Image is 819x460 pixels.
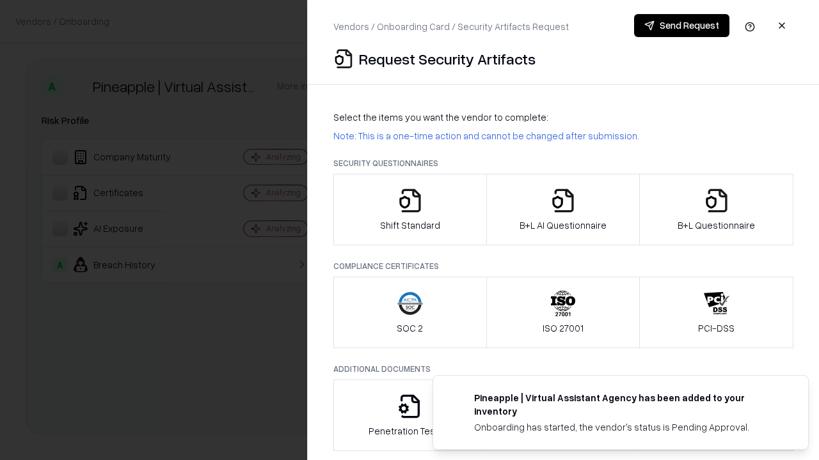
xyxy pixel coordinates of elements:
[333,20,569,33] p: Vendors / Onboarding Card / Security Artifacts Request
[639,174,793,245] button: B+L Questionnaire
[634,14,729,37] button: Send Request
[359,49,536,69] p: Request Security Artifacts
[333,111,793,124] p: Select the items you want the vendor to complete:
[380,218,440,232] p: Shift Standard
[543,321,584,335] p: ISO 27001
[678,218,755,232] p: B+L Questionnaire
[486,174,640,245] button: B+L AI Questionnaire
[474,420,777,434] div: Onboarding has started, the vendor's status is Pending Approval.
[333,129,793,142] p: Note: This is a one-time action and cannot be changed after submission.
[520,218,607,232] p: B+L AI Questionnaire
[333,277,487,348] button: SOC 2
[333,261,793,272] p: Compliance Certificates
[639,277,793,348] button: PCI-DSS
[474,391,777,418] div: Pineapple | Virtual Assistant Agency has been added to your inventory
[333,174,487,245] button: Shift Standard
[333,379,487,451] button: Penetration Testing
[486,277,640,348] button: ISO 27001
[333,364,793,374] p: Additional Documents
[449,391,464,406] img: trypineapple.com
[397,321,423,335] p: SOC 2
[369,424,451,438] p: Penetration Testing
[333,158,793,169] p: Security Questionnaires
[698,321,735,335] p: PCI-DSS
